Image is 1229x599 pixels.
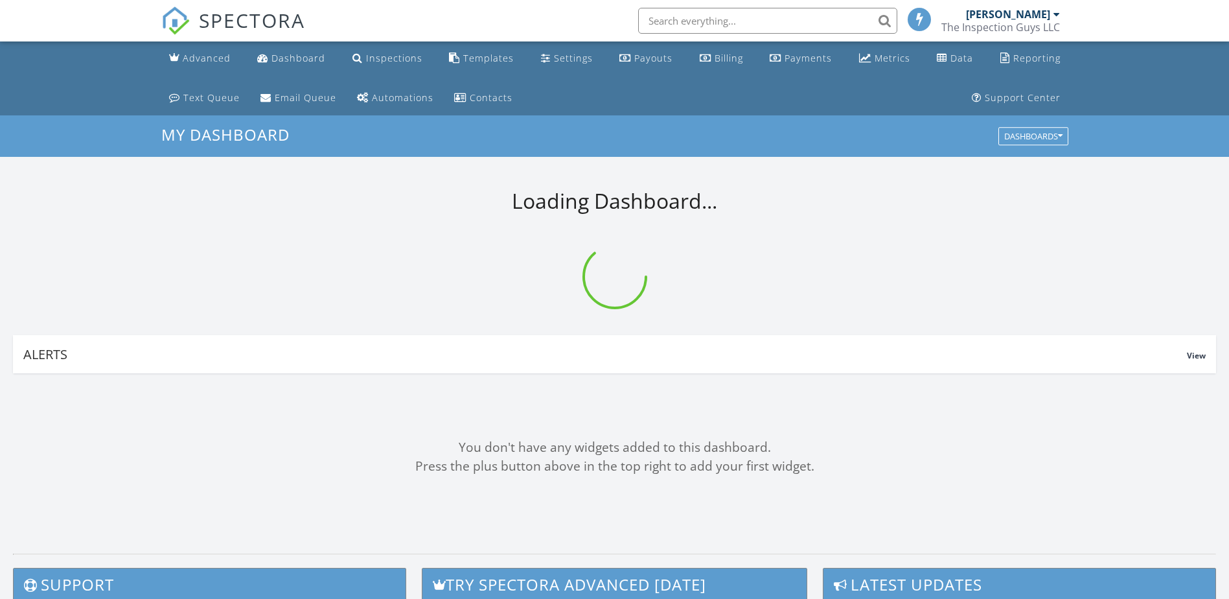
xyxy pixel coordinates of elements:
div: Settings [554,52,593,64]
button: Dashboards [998,128,1068,146]
div: Dashboards [1004,132,1062,141]
a: Payments [764,47,837,71]
a: Reporting [995,47,1066,71]
div: Metrics [875,52,910,64]
a: Billing [695,47,748,71]
div: Billing [715,52,743,64]
img: The Best Home Inspection Software - Spectora [161,6,190,35]
a: Contacts [449,86,518,110]
a: Advanced [164,47,236,71]
div: Advanced [183,52,231,64]
div: The Inspection Guys LLC [941,21,1060,34]
div: Press the plus button above in the top right to add your first widget. [13,457,1216,476]
div: Automations [372,91,433,104]
input: Search everything... [638,8,897,34]
span: SPECTORA [199,6,305,34]
div: Alerts [23,346,1187,363]
a: Dashboard [252,47,330,71]
div: Reporting [1013,52,1061,64]
div: Email Queue [275,91,336,104]
a: Automations (Basic) [352,86,439,110]
span: View [1187,350,1206,361]
a: Settings [536,47,598,71]
div: [PERSON_NAME] [966,8,1050,21]
a: Inspections [347,47,428,71]
div: Dashboard [271,52,325,64]
a: Text Queue [164,86,245,110]
div: Inspections [366,52,422,64]
div: Support Center [985,91,1061,104]
a: Email Queue [255,86,341,110]
div: Text Queue [183,91,240,104]
a: Templates [444,47,519,71]
a: Support Center [967,86,1066,110]
a: Data [932,47,978,71]
div: Templates [463,52,514,64]
div: Payments [785,52,832,64]
span: My Dashboard [161,124,290,145]
div: You don't have any widgets added to this dashboard. [13,438,1216,457]
div: Contacts [470,91,512,104]
a: SPECTORA [161,18,305,45]
div: Payouts [634,52,672,64]
div: Data [950,52,973,64]
a: Metrics [854,47,915,71]
a: Payouts [614,47,678,71]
